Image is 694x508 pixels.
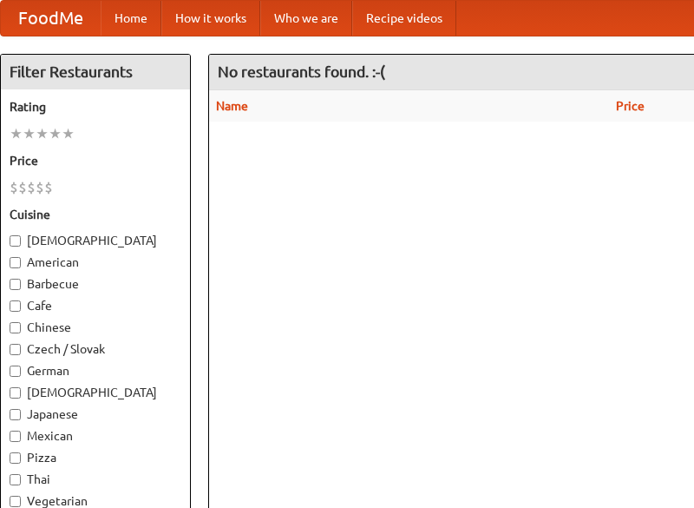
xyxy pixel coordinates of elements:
input: Chinese [10,322,21,333]
h5: Price [10,152,181,169]
label: German [10,362,181,379]
label: [DEMOGRAPHIC_DATA] [10,384,181,401]
a: How it works [161,1,260,36]
label: Barbecue [10,275,181,293]
li: $ [10,178,18,197]
label: [DEMOGRAPHIC_DATA] [10,232,181,249]
input: Vegetarian [10,496,21,507]
h5: Cuisine [10,206,181,223]
a: Home [101,1,161,36]
a: Price [616,99,645,113]
label: Chinese [10,319,181,336]
input: Czech / Slovak [10,344,21,355]
li: $ [27,178,36,197]
label: Pizza [10,449,181,466]
li: ★ [36,124,49,143]
label: Czech / Slovak [10,340,181,358]
input: Mexican [10,431,21,442]
h4: Filter Restaurants [1,55,190,89]
li: ★ [49,124,62,143]
label: American [10,254,181,271]
input: German [10,366,21,377]
input: Japanese [10,409,21,420]
input: Cafe [10,300,21,312]
li: ★ [10,124,23,143]
input: American [10,257,21,268]
label: Mexican [10,427,181,445]
li: ★ [23,124,36,143]
a: Recipe videos [352,1,456,36]
input: Thai [10,474,21,485]
label: Thai [10,471,181,488]
li: $ [44,178,53,197]
li: $ [36,178,44,197]
a: FoodMe [1,1,101,36]
h5: Rating [10,98,181,115]
input: [DEMOGRAPHIC_DATA] [10,387,21,399]
input: Barbecue [10,279,21,290]
input: [DEMOGRAPHIC_DATA] [10,235,21,247]
li: $ [18,178,27,197]
label: Cafe [10,297,181,314]
ng-pluralize: No restaurants found. :-( [218,63,385,80]
a: Who we are [260,1,352,36]
label: Japanese [10,406,181,423]
input: Pizza [10,452,21,464]
li: ★ [62,124,75,143]
a: Name [216,99,248,113]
